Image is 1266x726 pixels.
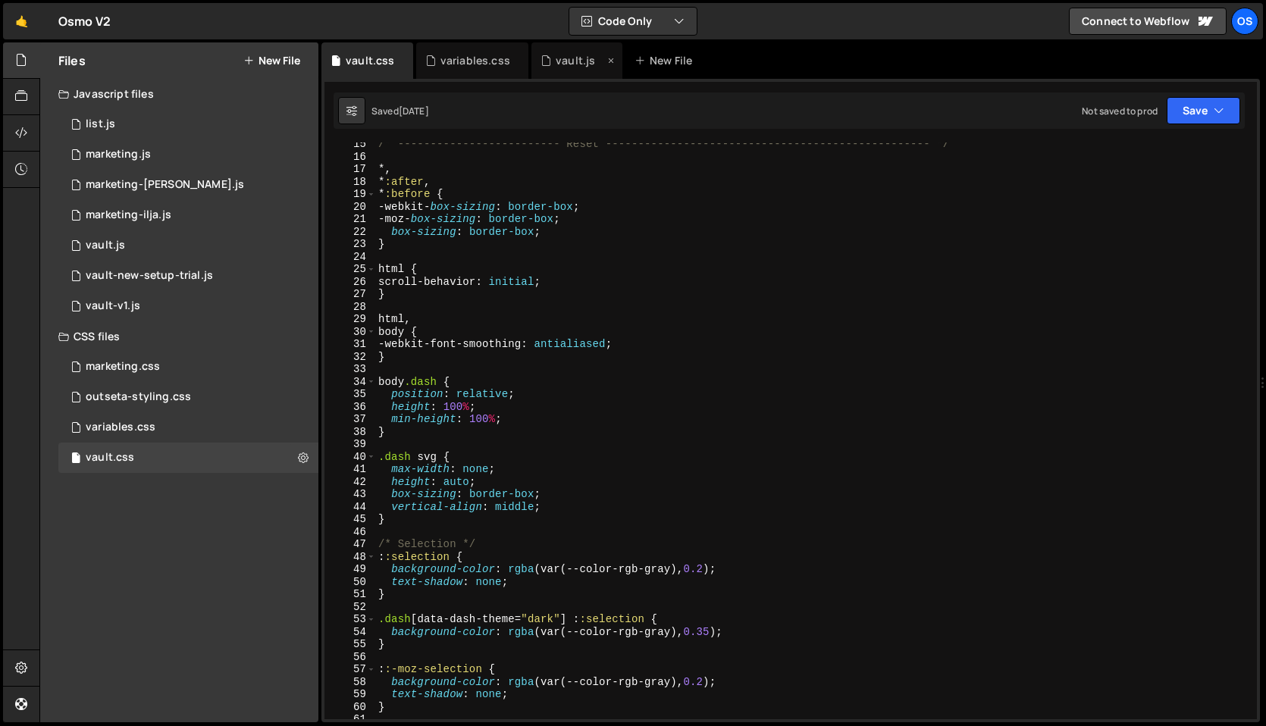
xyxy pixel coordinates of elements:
[1167,97,1240,124] button: Save
[324,638,376,651] div: 55
[324,188,376,201] div: 19
[324,538,376,551] div: 47
[324,288,376,301] div: 27
[86,117,115,131] div: list.js
[635,53,698,68] div: New File
[324,401,376,414] div: 36
[58,382,318,412] div: 16596/45156.css
[86,451,134,465] div: vault.css
[1231,8,1258,35] a: Os
[371,105,429,117] div: Saved
[324,426,376,439] div: 38
[324,376,376,389] div: 34
[324,451,376,464] div: 40
[86,421,155,434] div: variables.css
[324,688,376,701] div: 59
[324,163,376,176] div: 17
[86,178,244,192] div: marketing-[PERSON_NAME].js
[440,53,510,68] div: variables.css
[324,238,376,251] div: 23
[58,200,318,230] div: 16596/45423.js
[324,601,376,614] div: 52
[1069,8,1227,35] a: Connect to Webflow
[324,651,376,664] div: 56
[324,513,376,526] div: 45
[569,8,697,35] button: Code Only
[556,53,595,68] div: vault.js
[324,263,376,276] div: 25
[324,501,376,514] div: 44
[58,109,318,139] div: 16596/45151.js
[58,412,318,443] div: 16596/45154.css
[324,438,376,451] div: 39
[324,363,376,376] div: 33
[324,676,376,689] div: 58
[324,326,376,339] div: 30
[40,321,318,352] div: CSS files
[324,351,376,364] div: 32
[58,230,318,261] div: 16596/45133.js
[324,626,376,639] div: 54
[86,239,125,252] div: vault.js
[324,563,376,576] div: 49
[324,413,376,426] div: 37
[324,576,376,589] div: 50
[324,213,376,226] div: 21
[324,588,376,601] div: 51
[86,360,160,374] div: marketing.css
[58,352,318,382] div: 16596/45446.css
[324,276,376,289] div: 26
[324,476,376,489] div: 42
[324,701,376,714] div: 60
[58,170,318,200] div: 16596/45424.js
[324,251,376,264] div: 24
[324,663,376,676] div: 57
[324,488,376,501] div: 43
[58,443,318,473] div: 16596/45153.css
[58,291,318,321] div: 16596/45132.js
[86,208,171,222] div: marketing-ilja.js
[324,226,376,239] div: 22
[58,52,86,69] h2: Files
[86,299,140,313] div: vault-v1.js
[1082,105,1158,117] div: Not saved to prod
[324,526,376,539] div: 46
[58,261,318,291] div: 16596/45152.js
[3,3,40,39] a: 🤙
[86,390,191,404] div: outseta-styling.css
[86,148,151,161] div: marketing.js
[324,313,376,326] div: 29
[40,79,318,109] div: Javascript files
[324,301,376,314] div: 28
[243,55,300,67] button: New File
[324,551,376,564] div: 48
[324,613,376,626] div: 53
[324,201,376,214] div: 20
[324,713,376,726] div: 61
[86,269,213,283] div: vault-new-setup-trial.js
[58,12,111,30] div: Osmo V2
[324,151,376,164] div: 16
[399,105,429,117] div: [DATE]
[324,463,376,476] div: 41
[324,176,376,189] div: 18
[324,138,376,151] div: 15
[346,53,394,68] div: vault.css
[58,139,318,170] div: 16596/45422.js
[324,338,376,351] div: 31
[324,388,376,401] div: 35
